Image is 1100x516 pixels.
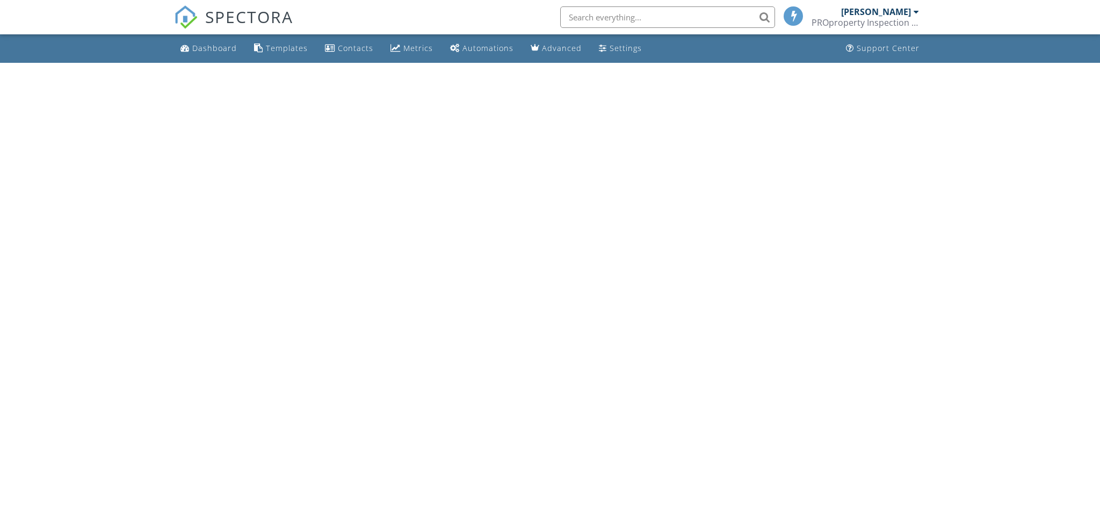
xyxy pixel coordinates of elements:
span: SPECTORA [205,5,293,28]
div: Metrics [403,43,433,53]
div: Templates [266,43,308,53]
input: Search everything... [560,6,775,28]
div: Advanced [542,43,582,53]
div: [PERSON_NAME] [841,6,911,17]
div: Automations [462,43,513,53]
div: Settings [610,43,642,53]
a: Advanced [526,39,586,59]
a: Support Center [842,39,924,59]
a: Automations (Basic) [446,39,518,59]
div: Dashboard [192,43,237,53]
a: SPECTORA [174,14,293,37]
div: Support Center [857,43,920,53]
div: Contacts [338,43,373,53]
a: Templates [250,39,312,59]
img: The Best Home Inspection Software - Spectora [174,5,198,29]
a: Dashboard [176,39,241,59]
a: Metrics [386,39,437,59]
a: Settings [595,39,646,59]
div: PROproperty Inspection and Services Inc. [812,17,919,28]
a: Contacts [321,39,378,59]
